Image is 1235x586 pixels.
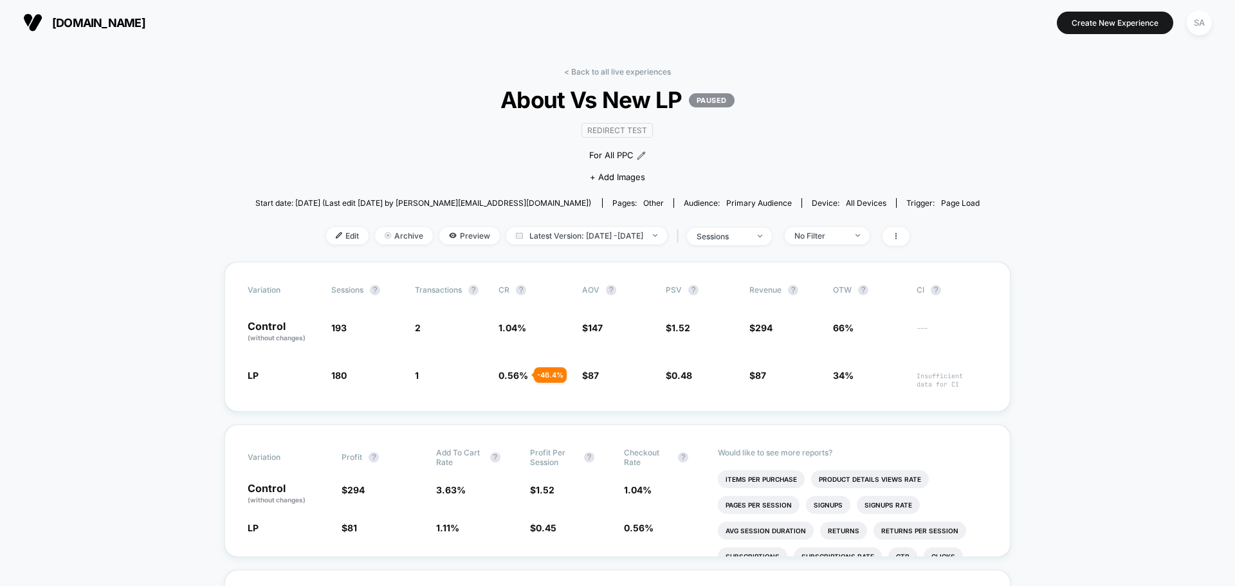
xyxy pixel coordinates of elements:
p: Control [248,483,329,505]
span: For All PPC [589,149,634,162]
a: < Back to all live experiences [564,67,671,77]
img: end [855,234,860,237]
div: Trigger: [906,198,980,208]
span: 66% [833,322,854,333]
span: Profit Per Session [530,448,578,467]
img: calendar [516,232,523,239]
span: 2 [415,322,421,333]
button: ? [516,285,526,295]
span: Preview [439,227,500,244]
span: Start date: [DATE] (Last edit [DATE] by [PERSON_NAME][EMAIL_ADDRESS][DOMAIN_NAME]) [255,198,591,208]
span: Checkout Rate [624,448,672,467]
span: [DOMAIN_NAME] [52,16,145,30]
span: $ [749,370,766,381]
img: Visually logo [23,13,42,32]
span: $ [342,484,365,495]
li: Subscriptions Rate [794,547,882,565]
span: 0.45 [536,522,556,533]
span: $ [530,522,556,533]
div: sessions [697,232,748,241]
span: Transactions [415,285,462,295]
span: AOV [582,285,599,295]
button: ? [584,452,594,462]
span: $ [530,484,554,495]
div: No Filter [794,231,846,241]
span: Revenue [749,285,782,295]
span: Add To Cart Rate [436,448,484,467]
span: 294 [755,322,773,333]
span: 87 [755,370,766,381]
span: 0.48 [672,370,692,381]
span: About Vs New LP [291,86,944,113]
button: ? [468,285,479,295]
span: --- [917,324,987,343]
li: Signups Rate [857,496,920,514]
span: $ [582,370,599,381]
span: 87 [588,370,599,381]
span: CR [499,285,509,295]
img: end [758,235,762,237]
div: SA [1187,10,1212,35]
span: $ [666,370,692,381]
span: 3.63 % [436,484,466,495]
span: Latest Version: [DATE] - [DATE] [506,227,667,244]
span: PSV [666,285,682,295]
span: Primary Audience [726,198,792,208]
li: Clicks [924,547,963,565]
span: Device: [801,198,896,208]
span: Variation [248,448,318,467]
span: $ [666,322,690,333]
button: [DOMAIN_NAME] [19,12,149,33]
span: 180 [331,370,347,381]
span: LP [248,370,259,381]
span: 1.04 % [499,322,526,333]
span: 1.52 [536,484,554,495]
button: ? [931,285,941,295]
span: $ [582,322,603,333]
span: LP [248,522,259,533]
span: Variation [248,285,318,295]
span: 294 [347,484,365,495]
span: Page Load [941,198,980,208]
li: Returns [820,522,867,540]
button: SA [1183,10,1216,36]
span: Archive [375,227,433,244]
li: Items Per Purchase [718,470,805,488]
li: Pages Per Session [718,496,800,514]
span: CI [917,285,987,295]
span: all devices [846,198,886,208]
button: ? [370,285,380,295]
span: Sessions [331,285,363,295]
p: Would like to see more reports? [718,448,987,457]
span: Edit [326,227,369,244]
img: edit [336,232,342,239]
button: ? [369,452,379,462]
button: ? [606,285,616,295]
p: PAUSED [689,93,735,107]
span: (without changes) [248,334,306,342]
li: Product Details Views Rate [811,470,929,488]
span: $ [749,322,773,333]
li: Returns Per Session [874,522,966,540]
span: Redirect Test [581,123,653,138]
div: - 46.4 % [534,367,567,383]
span: 34% [833,370,854,381]
span: + Add Images [590,172,645,182]
li: Ctr [888,547,917,565]
img: end [385,232,391,239]
span: (without changes) [248,496,306,504]
span: 193 [331,322,347,333]
span: other [643,198,664,208]
button: ? [858,285,868,295]
span: Profit [342,452,362,462]
span: OTW [833,285,904,295]
span: $ [342,522,357,533]
img: end [653,234,657,237]
span: 1 [415,370,419,381]
span: | [673,227,687,246]
button: Create New Experience [1057,12,1173,34]
span: 81 [347,522,357,533]
div: Audience: [684,198,792,208]
p: Control [248,321,318,343]
li: Signups [806,496,850,514]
